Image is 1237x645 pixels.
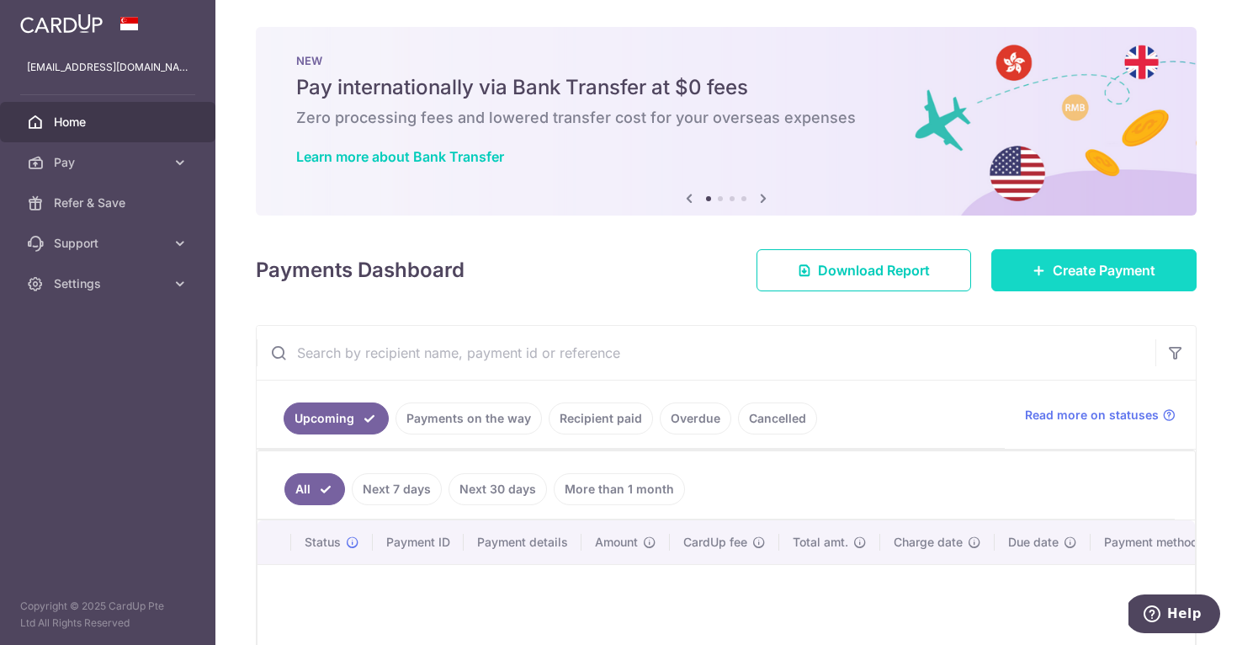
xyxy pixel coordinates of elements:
[595,534,638,551] span: Amount
[1053,260,1155,280] span: Create Payment
[296,108,1156,128] h6: Zero processing fees and lowered transfer cost for your overseas expenses
[464,520,581,564] th: Payment details
[256,255,465,285] h4: Payments Dashboard
[296,148,504,165] a: Learn more about Bank Transfer
[660,402,731,434] a: Overdue
[256,27,1197,216] img: Bank transfer banner
[54,275,165,292] span: Settings
[54,195,165,211] span: Refer & Save
[54,154,165,171] span: Pay
[396,402,542,434] a: Payments on the way
[549,402,653,434] a: Recipient paid
[257,326,1155,380] input: Search by recipient name, payment id or reference
[1025,407,1176,424] a: Read more on statuses
[818,260,930,280] span: Download Report
[738,402,817,434] a: Cancelled
[27,59,188,76] p: [EMAIL_ADDRESS][DOMAIN_NAME]
[305,534,341,551] span: Status
[54,235,165,252] span: Support
[1091,520,1218,564] th: Payment method
[296,54,1156,67] p: NEW
[1025,407,1159,424] span: Read more on statuses
[284,402,389,434] a: Upcoming
[757,249,971,291] a: Download Report
[373,520,464,564] th: Payment ID
[991,249,1197,291] a: Create Payment
[352,473,442,505] a: Next 7 days
[20,13,103,34] img: CardUp
[449,473,547,505] a: Next 30 days
[54,114,165,131] span: Home
[284,473,345,505] a: All
[793,534,848,551] span: Total amt.
[1128,594,1220,637] iframe: Opens a widget where you can find more information
[894,534,963,551] span: Charge date
[683,534,747,551] span: CardUp fee
[296,74,1156,101] h5: Pay internationally via Bank Transfer at $0 fees
[1008,534,1059,551] span: Due date
[554,473,685,505] a: More than 1 month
